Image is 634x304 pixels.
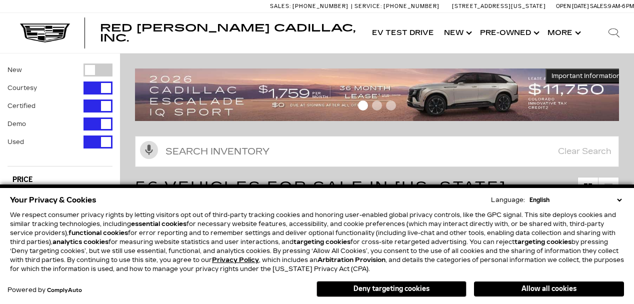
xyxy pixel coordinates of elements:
[551,72,620,80] span: Important Information
[270,3,351,9] a: Sales: [PHONE_NUMBER]
[545,68,626,83] button: Important Information
[10,210,624,273] p: We respect consumer privacy rights by letting visitors opt out of third-party tracking cookies an...
[10,193,96,207] span: Your Privacy & Cookies
[140,141,158,159] svg: Click to toggle on voice search
[491,197,525,203] div: Language:
[68,229,128,236] strong: functional cookies
[7,119,26,129] label: Demo
[386,100,396,110] span: Go to slide 3
[12,175,107,184] h5: Price
[52,238,108,245] strong: analytics cookies
[452,3,546,9] a: [STREET_ADDRESS][US_STATE]
[316,281,466,297] button: Deny targeting cookies
[100,23,357,43] a: Red [PERSON_NAME] Cadillac, Inc.
[527,195,624,204] select: Language Select
[100,22,355,44] span: Red [PERSON_NAME] Cadillac, Inc.
[7,83,37,93] label: Courtesy
[372,100,382,110] span: Go to slide 2
[608,3,634,9] span: 9 AM-6 PM
[590,3,608,9] span: Sales:
[212,256,259,263] a: Privacy Policy
[317,256,385,263] strong: Arbitration Provision
[383,3,439,9] span: [PHONE_NUMBER]
[292,3,348,9] span: [PHONE_NUMBER]
[135,178,551,216] span: 56 Vehicles for Sale in [US_STATE][GEOGRAPHIC_DATA], [GEOGRAPHIC_DATA]
[475,13,542,53] a: Pre-Owned
[7,65,22,75] label: New
[474,281,624,296] button: Allow all cookies
[270,3,291,9] span: Sales:
[439,13,475,53] a: New
[7,63,112,166] div: Filter by Vehicle Type
[542,13,584,53] button: More
[47,287,82,293] a: ComplyAuto
[135,136,619,167] input: Search Inventory
[293,238,350,245] strong: targeting cookies
[514,238,571,245] strong: targeting cookies
[20,23,70,42] img: Cadillac Dark Logo with Cadillac White Text
[135,68,626,121] img: 2509-September-FOM-Escalade-IQ-Lease9
[131,220,186,227] strong: essential cookies
[556,3,589,9] span: Open [DATE]
[7,101,35,111] label: Certified
[354,3,382,9] span: Service:
[358,100,368,110] span: Go to slide 1
[7,137,24,147] label: Used
[7,287,82,293] div: Powered by
[367,13,439,53] a: EV Test Drive
[351,3,442,9] a: Service: [PHONE_NUMBER]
